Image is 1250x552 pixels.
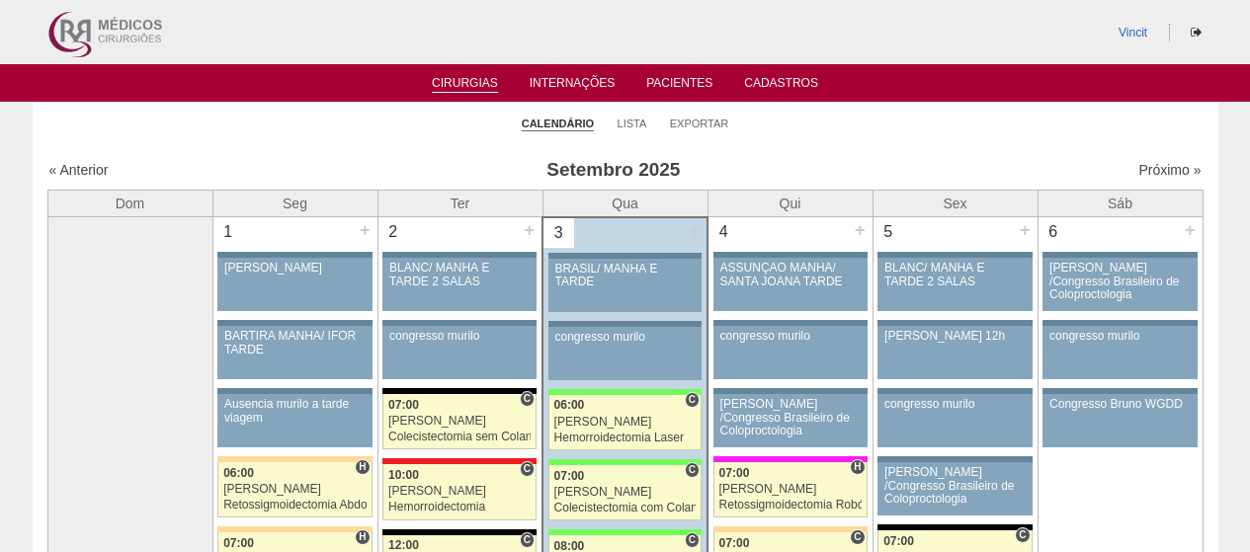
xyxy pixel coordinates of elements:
div: Key: Aviso [217,252,372,258]
a: Internações [530,76,616,96]
div: [PERSON_NAME] [719,483,862,496]
div: Key: Bartira [713,526,868,532]
span: Hospital [355,459,370,475]
a: C 07:00 [PERSON_NAME] Colecistectomia com Colangiografia VL [548,465,702,520]
div: Key: Bartira [217,526,372,532]
a: Pacientes [646,76,712,96]
div: Key: Aviso [548,321,702,327]
div: [PERSON_NAME] 12h [884,330,1026,343]
div: Key: Aviso [1042,320,1197,326]
a: congresso murilo [548,327,702,380]
div: congresso murilo [555,331,696,344]
div: [PERSON_NAME] [388,485,531,498]
span: 07:00 [388,398,419,412]
span: 06:00 [554,398,585,412]
div: Key: Pro Matre [713,456,868,462]
span: 07:00 [719,536,750,550]
span: Consultório [685,532,700,548]
span: Consultório [850,529,865,545]
div: [PERSON_NAME] [223,483,367,496]
div: Key: Aviso [1042,388,1197,394]
th: Ter [377,190,542,217]
span: Consultório [520,532,535,548]
div: Key: Aviso [713,320,868,326]
div: + [1017,217,1034,243]
a: congresso murilo [382,326,537,379]
div: + [521,217,538,243]
th: Sáb [1038,190,1203,217]
a: [PERSON_NAME] 12h [877,326,1032,379]
span: 10:00 [388,468,419,482]
div: Colecistectomia sem Colangiografia VL [388,431,531,443]
span: 06:00 [223,466,254,480]
a: congresso murilo [1042,326,1197,379]
div: Key: Aviso [548,253,702,259]
div: Key: Blanc [382,388,537,394]
div: Colecistectomia com Colangiografia VL [554,502,697,514]
a: C 10:00 [PERSON_NAME] Hemorroidectomia [382,464,537,519]
a: C 07:00 [PERSON_NAME] Colecistectomia sem Colangiografia VL [382,394,537,449]
a: [PERSON_NAME] /Congresso Brasileiro de Coloproctologia [713,394,868,447]
div: [PERSON_NAME] [388,415,531,428]
div: Hemorroidectomia Laser [554,432,697,444]
div: Key: Blanc [877,524,1032,530]
span: 07:00 [554,469,585,483]
div: 6 [1039,217,1069,247]
div: ASSUNÇÃO MANHÃ/ SANTA JOANA TARDE [720,262,861,287]
div: 5 [874,217,904,247]
div: [PERSON_NAME] [554,486,697,499]
div: Key: Brasil [548,389,702,395]
div: Key: Aviso [217,388,372,394]
div: 2 [378,217,409,247]
div: Key: Aviso [382,320,537,326]
a: Lista [618,117,647,130]
a: congresso murilo [877,394,1032,447]
th: Sex [873,190,1038,217]
a: [PERSON_NAME] [217,258,372,311]
div: [PERSON_NAME] /Congresso Brasileiro de Coloproctologia [884,466,1026,506]
a: BLANC/ MANHÃ E TARDE 2 SALAS [877,258,1032,311]
div: Key: Aviso [382,252,537,258]
a: Cirurgias [432,76,498,93]
div: BLANC/ MANHÃ E TARDE 2 SALAS [884,262,1026,287]
div: 3 [543,218,574,248]
h3: Setembro 2025 [325,156,901,185]
div: + [357,217,374,243]
div: Key: Aviso [713,388,868,394]
div: Key: Aviso [877,252,1032,258]
div: BLANC/ MANHÃ E TARDE 2 SALAS [389,262,530,287]
div: Key: Brasil [548,459,702,465]
div: [PERSON_NAME] /Congresso Brasileiro de Coloproctologia [720,398,861,437]
div: congresso murilo [1049,330,1191,343]
div: 1 [213,217,244,247]
div: [PERSON_NAME] /Congresso Brasileiro de Coloproctologia [1049,262,1191,301]
a: ASSUNÇÃO MANHÃ/ SANTA JOANA TARDE [713,258,868,311]
div: Key: Aviso [217,320,372,326]
div: BRASIL/ MANHÃ E TARDE [555,263,696,288]
a: H 06:00 [PERSON_NAME] Retossigmoidectomia Abdominal VL [217,462,372,517]
a: C 06:00 [PERSON_NAME] Hemorroidectomia Laser [548,395,702,450]
div: BARTIRA MANHÃ/ IFOR TARDE [224,330,366,355]
span: Consultório [685,392,700,408]
div: Hemorroidectomia [388,501,531,513]
div: Key: Bartira [217,456,372,462]
div: Congresso Bruno WGDD [1049,398,1191,411]
a: Ausencia murilo a tarde viagem [217,394,372,447]
div: Key: Assunção [382,458,537,464]
div: Key: Brasil [548,529,702,535]
th: Qui [708,190,873,217]
a: « Anterior [49,162,109,178]
div: + [1182,217,1199,243]
span: Consultório [520,461,535,477]
span: Consultório [1015,527,1030,543]
div: Key: Aviso [877,388,1032,394]
a: [PERSON_NAME] /Congresso Brasileiro de Coloproctologia [877,462,1032,515]
a: [PERSON_NAME] /Congresso Brasileiro de Coloproctologia [1042,258,1197,311]
th: Qua [542,190,708,217]
div: Key: Aviso [1042,252,1197,258]
a: Vincit [1119,26,1147,39]
div: Retossigmoidectomia Abdominal VL [223,499,367,512]
div: Key: Aviso [877,456,1032,462]
div: Ausencia murilo a tarde viagem [224,398,366,424]
a: Calendário [522,117,594,131]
